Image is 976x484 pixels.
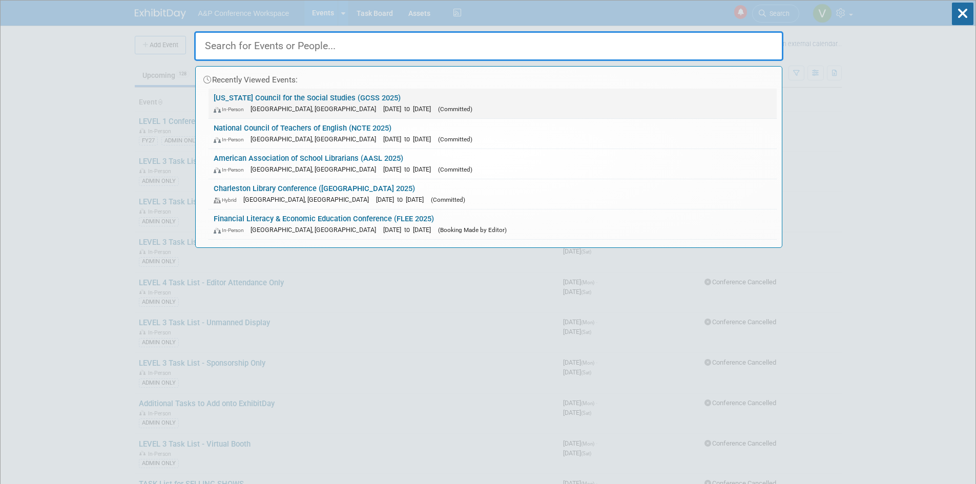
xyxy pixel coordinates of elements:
[383,135,436,143] span: [DATE] to [DATE]
[438,166,472,173] span: (Committed)
[209,209,777,239] a: Financial Literacy & Economic Education Conference (FLEE 2025) In-Person [GEOGRAPHIC_DATA], [GEOG...
[194,31,783,61] input: Search for Events or People...
[438,106,472,113] span: (Committed)
[214,136,248,143] span: In-Person
[438,226,507,234] span: (Booking Made by Editor)
[251,165,381,173] span: [GEOGRAPHIC_DATA], [GEOGRAPHIC_DATA]
[251,226,381,234] span: [GEOGRAPHIC_DATA], [GEOGRAPHIC_DATA]
[214,166,248,173] span: In-Person
[214,197,241,203] span: Hybrid
[209,179,777,209] a: Charleston Library Conference ([GEOGRAPHIC_DATA] 2025) Hybrid [GEOGRAPHIC_DATA], [GEOGRAPHIC_DATA...
[383,105,436,113] span: [DATE] to [DATE]
[251,105,381,113] span: [GEOGRAPHIC_DATA], [GEOGRAPHIC_DATA]
[209,149,777,179] a: American Association of School Librarians (AASL 2025) In-Person [GEOGRAPHIC_DATA], [GEOGRAPHIC_DA...
[243,196,374,203] span: [GEOGRAPHIC_DATA], [GEOGRAPHIC_DATA]
[209,89,777,118] a: [US_STATE] Council for the Social Studies (GCSS 2025) In-Person [GEOGRAPHIC_DATA], [GEOGRAPHIC_DA...
[214,106,248,113] span: In-Person
[383,226,436,234] span: [DATE] to [DATE]
[209,119,777,149] a: National Council of Teachers of English (NCTE 2025) In-Person [GEOGRAPHIC_DATA], [GEOGRAPHIC_DATA...
[214,227,248,234] span: In-Person
[383,165,436,173] span: [DATE] to [DATE]
[251,135,381,143] span: [GEOGRAPHIC_DATA], [GEOGRAPHIC_DATA]
[376,196,429,203] span: [DATE] to [DATE]
[438,136,472,143] span: (Committed)
[431,196,465,203] span: (Committed)
[201,67,777,89] div: Recently Viewed Events:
